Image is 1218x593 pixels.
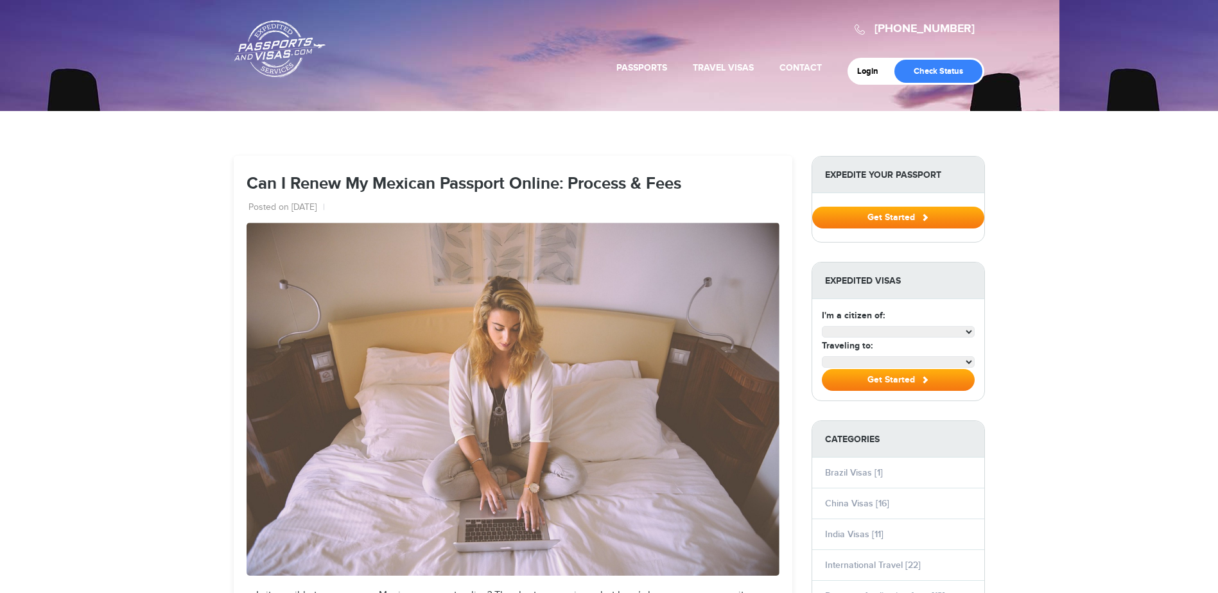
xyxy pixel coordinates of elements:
a: Check Status [894,60,982,83]
label: I'm a citizen of: [822,309,885,322]
strong: Categories [812,421,984,458]
h1: Can I Renew My Mexican Passport Online: Process & Fees [247,175,779,194]
img: woman_-_28de80_-_2186b91805bf8f87dc4281b6adbed06c6a56d5ae.jpg [247,223,779,576]
button: Get Started [812,207,984,228]
a: Get Started [812,212,984,222]
a: Contact [779,62,822,73]
a: Login [857,66,887,76]
label: Traveling to: [822,339,873,352]
a: India Visas [11] [825,529,883,540]
a: Passports & [DOMAIN_NAME] [234,20,326,78]
a: China Visas [16] [825,498,889,509]
a: Travel Visas [693,62,754,73]
a: International Travel [22] [825,560,921,571]
a: Passports [616,62,667,73]
strong: Expedited Visas [812,262,984,299]
a: Brazil Visas [1] [825,467,883,478]
a: [PHONE_NUMBER] [874,22,975,36]
button: Get Started [822,369,975,391]
strong: Expedite Your Passport [812,157,984,193]
li: Posted on [DATE] [248,202,325,214]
